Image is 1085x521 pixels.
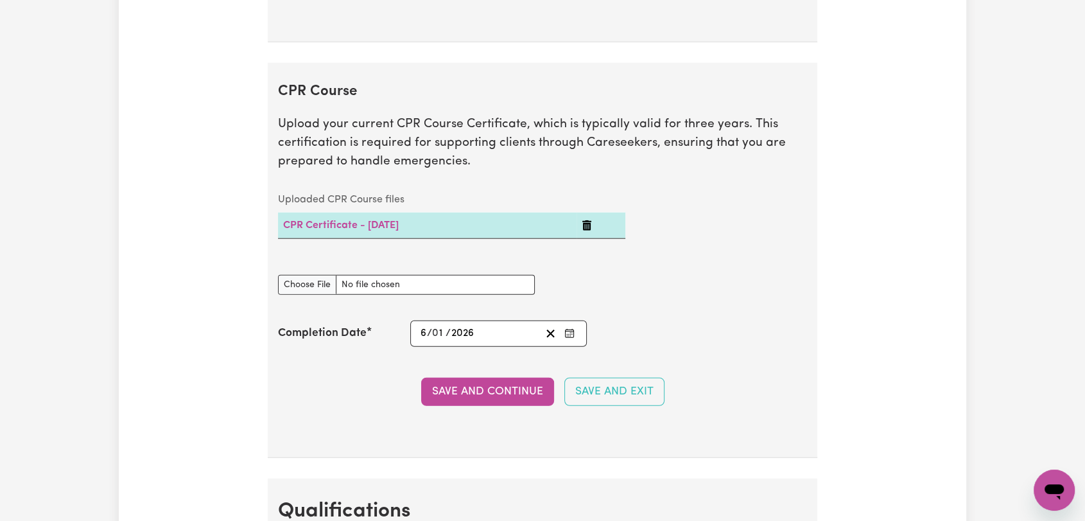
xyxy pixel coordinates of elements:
button: Save and Continue [421,378,554,406]
input: ---- [451,325,475,342]
label: Completion Date [278,325,367,342]
h2: CPR Course [278,84,807,101]
p: Upload your current CPR Course Certificate, which is typically valid for three years. This certif... [278,116,807,171]
button: Save and Exit [564,378,664,406]
input: -- [420,325,427,342]
iframe: Button to launch messaging window [1034,470,1075,511]
span: / [427,328,432,339]
caption: Uploaded CPR Course files [278,187,625,213]
button: Delete CPR Certificate - 06/01/2026 [582,218,592,233]
button: Enter the Completion Date of your CPR Course [560,325,578,342]
input: -- [433,325,445,342]
span: 0 [432,328,438,339]
a: CPR Certificate - [DATE] [283,220,399,231]
span: / [446,328,451,339]
button: Clear date [541,325,560,342]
